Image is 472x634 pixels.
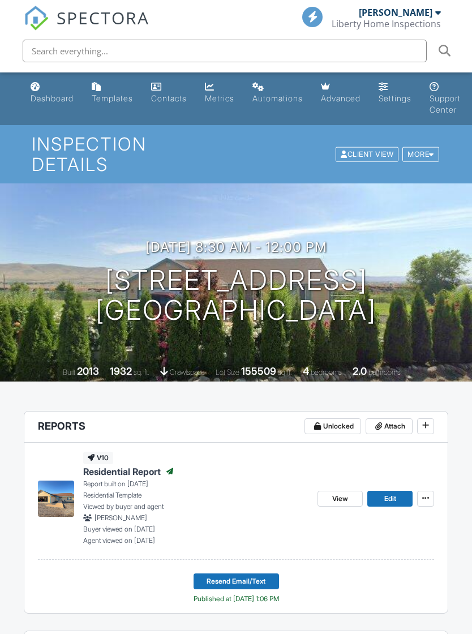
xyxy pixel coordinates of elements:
a: Settings [374,77,416,109]
div: More [402,147,439,162]
div: 155509 [241,365,276,377]
div: Dashboard [31,93,74,103]
a: Advanced [316,77,365,109]
h1: Inspection Details [32,134,440,174]
a: Contacts [147,77,191,109]
div: Client View [336,147,398,162]
span: sq. ft. [134,368,149,376]
span: SPECTORA [57,6,149,29]
a: Automations (Basic) [248,77,307,109]
div: Contacts [151,93,187,103]
img: The Best Home Inspection Software - Spectora [24,6,49,31]
span: Lot Size [216,368,239,376]
div: Metrics [205,93,234,103]
h1: [STREET_ADDRESS] [GEOGRAPHIC_DATA] [96,265,376,325]
span: bedrooms [311,368,342,376]
a: Client View [334,149,401,158]
div: [PERSON_NAME] [359,7,432,18]
a: Templates [87,77,138,109]
div: Templates [92,93,133,103]
div: 2013 [77,365,99,377]
div: Advanced [321,93,361,103]
h3: [DATE] 8:30 am - 12:00 pm [145,239,327,255]
div: 4 [303,365,309,377]
div: 2.0 [353,365,367,377]
a: Metrics [200,77,239,109]
div: Support Center [430,93,461,114]
span: crawlspace [170,368,205,376]
div: Automations [252,93,303,103]
input: Search everything... [23,40,427,62]
a: SPECTORA [24,15,149,39]
div: Liberty Home Inspections [332,18,441,29]
div: 1932 [110,365,132,377]
div: Settings [379,93,411,103]
a: Dashboard [26,77,78,109]
span: sq.ft. [278,368,292,376]
a: Support Center [425,77,465,121]
span: Built [63,368,75,376]
span: bathrooms [368,368,401,376]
